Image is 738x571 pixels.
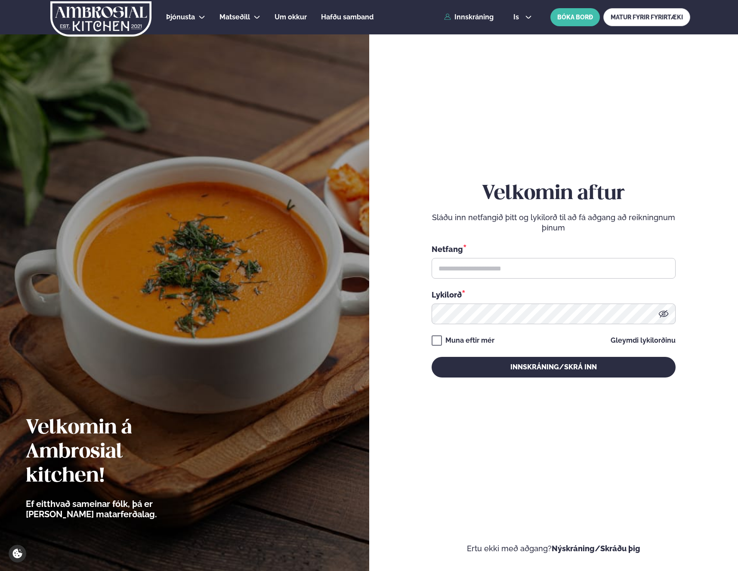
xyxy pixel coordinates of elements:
[275,12,307,22] a: Um okkur
[219,12,250,22] a: Matseðill
[513,14,522,21] span: is
[432,357,676,378] button: Innskráning/Skrá inn
[506,14,539,21] button: is
[26,499,204,519] p: Ef eitthvað sameinar fólk, þá er [PERSON_NAME] matarferðalag.
[432,182,676,206] h2: Velkomin aftur
[275,13,307,21] span: Um okkur
[9,545,26,562] a: Cookie settings
[611,337,676,344] a: Gleymdi lykilorðinu
[321,12,374,22] a: Hafðu samband
[550,8,600,26] button: BÓKA BORÐ
[26,416,204,488] h2: Velkomin á Ambrosial kitchen!
[552,544,640,553] a: Nýskráning/Skráðu þig
[432,212,676,233] p: Sláðu inn netfangið þitt og lykilorð til að fá aðgang að reikningnum þínum
[166,12,195,22] a: Þjónusta
[395,543,713,554] p: Ertu ekki með aðgang?
[166,13,195,21] span: Þjónusta
[321,13,374,21] span: Hafðu samband
[219,13,250,21] span: Matseðill
[432,289,676,300] div: Lykilorð
[49,1,152,37] img: logo
[603,8,690,26] a: MATUR FYRIR FYRIRTÆKI
[444,13,494,21] a: Innskráning
[432,243,676,255] div: Netfang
